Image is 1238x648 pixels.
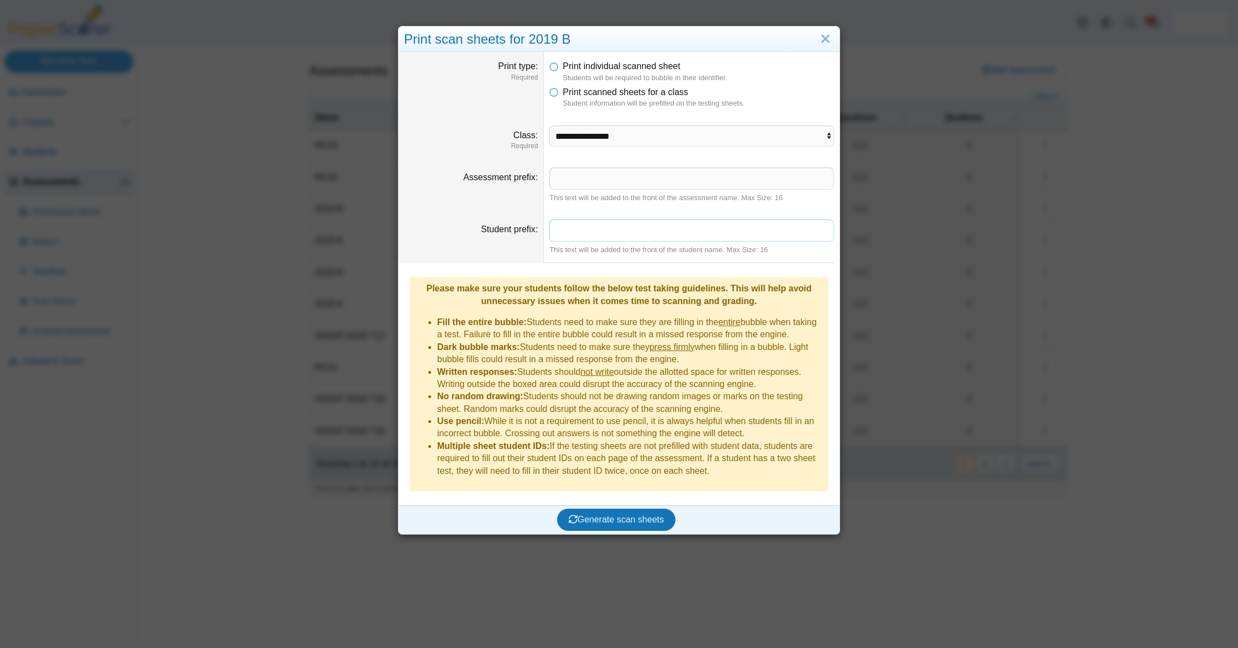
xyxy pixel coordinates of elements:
label: Assessment prefix [463,173,538,182]
b: Written responses: [437,367,517,377]
b: Fill the entire bubble: [437,317,527,327]
label: Class [513,130,538,140]
div: This text will be added to the front of the assessment name. Max Size: 16 [549,193,834,203]
u: press firmly [649,342,695,352]
li: If the testing sheets are not prefilled with student data, students are required to fill out thei... [437,440,823,477]
dfn: Required [404,142,538,151]
dfn: Student information will be prefilled on the testing sheets. [563,98,834,108]
li: Students need to make sure they are filling in the bubble when taking a test. Failure to fill in ... [437,316,823,341]
b: Please make sure your students follow the below test taking guidelines. This will help avoid unne... [426,284,811,305]
li: Students should outside the allotted space for written responses. Writing outside the boxed area ... [437,366,823,391]
dfn: Students will be required to bubble in their identifier. [563,73,834,83]
div: Print scan sheets for 2019 B [398,27,840,53]
a: Close [817,30,834,49]
div: This text will be added to the front of the student name. Max Size: 16 [549,245,834,255]
dfn: Required [404,73,538,82]
label: Print type [498,61,538,71]
li: While it is not a requirement to use pencil, it is always helpful when students fill in an incorr... [437,415,823,440]
b: Dark bubble marks: [437,342,520,352]
span: Generate scan sheets [569,515,664,524]
b: Use pencil: [437,416,484,426]
li: Students should not be drawing random images or marks on the testing sheet. Random marks could di... [437,390,823,415]
li: Students need to make sure they when filling in a bubble. Light bubble fills could result in a mi... [437,341,823,366]
b: No random drawing: [437,391,523,401]
u: entire [718,317,741,327]
u: not write [580,367,613,377]
b: Multiple sheet student IDs: [437,441,550,451]
span: Print scanned sheets for a class [563,87,688,97]
button: Generate scan sheets [557,509,676,531]
span: Print individual scanned sheet [563,61,680,71]
label: Student prefix [481,224,538,234]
